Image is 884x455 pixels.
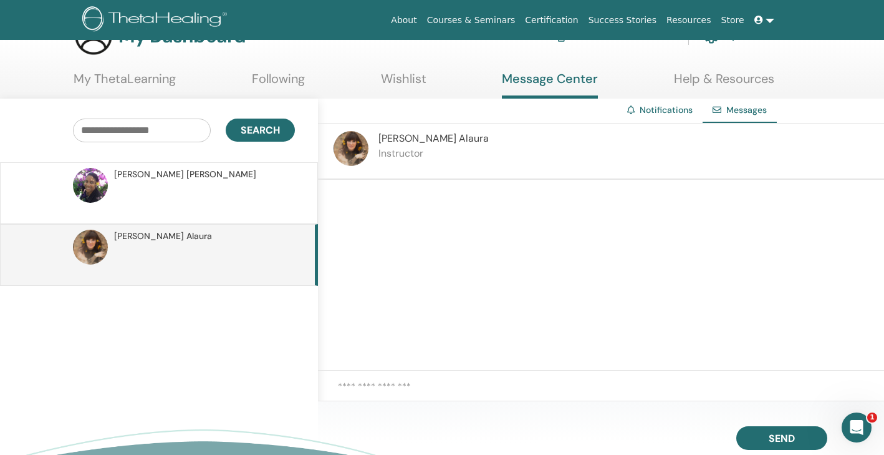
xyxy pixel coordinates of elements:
a: Wishlist [381,71,426,95]
img: default.jpg [334,131,368,166]
a: Resources [661,9,716,32]
div: Keywords by Traffic [138,74,210,82]
a: Certification [520,9,583,32]
div: Domain Overview [47,74,112,82]
img: default.jpg [73,230,108,265]
p: Instructor [378,146,489,161]
img: website_grey.svg [20,32,30,42]
a: Notifications [640,104,693,115]
div: Domain: [DOMAIN_NAME] [32,32,137,42]
img: tab_keywords_by_traffic_grey.svg [124,72,134,82]
a: Courses & Seminars [422,9,521,32]
span: Messages [726,104,767,115]
div: v 4.0.25 [35,20,61,30]
a: About [386,9,421,32]
button: Search [226,119,295,142]
img: logo.png [82,6,231,34]
h3: My Dashboard [118,25,246,47]
img: tab_domain_overview_orange.svg [34,72,44,82]
a: Message Center [502,71,598,99]
span: [PERSON_NAME] Alaura [378,132,489,145]
button: Send [736,426,827,450]
span: 1 [867,413,877,423]
a: Store [716,9,749,32]
img: default.jpg [73,168,108,203]
a: Help & Resources [674,71,774,95]
a: My ThetaLearning [74,71,176,95]
a: Success Stories [584,9,661,32]
span: [PERSON_NAME] [PERSON_NAME] [114,168,256,181]
span: Search [241,124,280,137]
img: logo_orange.svg [20,20,30,30]
span: Send [769,432,795,445]
a: Following [252,71,305,95]
span: [PERSON_NAME] Alaura [114,230,212,243]
iframe: Intercom live chat [842,413,872,443]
